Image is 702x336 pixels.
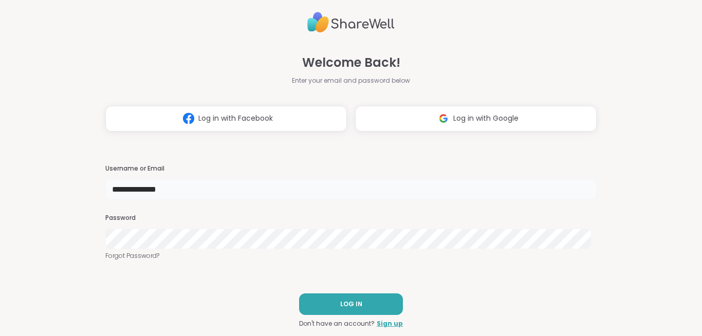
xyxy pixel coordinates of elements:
span: Don't have an account? [299,319,375,328]
button: Log in with Google [355,106,597,132]
a: Forgot Password? [105,251,597,260]
span: Enter your email and password below [292,76,410,85]
button: LOG IN [299,293,403,315]
img: ShareWell Logo [307,8,395,37]
span: Welcome Back! [302,53,400,72]
button: Log in with Facebook [105,106,347,132]
span: Log in with Google [453,113,519,124]
h3: Username or Email [105,164,597,173]
img: ShareWell Logomark [179,109,198,128]
a: Sign up [377,319,403,328]
h3: Password [105,214,597,222]
img: ShareWell Logomark [434,109,453,128]
span: LOG IN [340,300,362,309]
span: Log in with Facebook [198,113,273,124]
